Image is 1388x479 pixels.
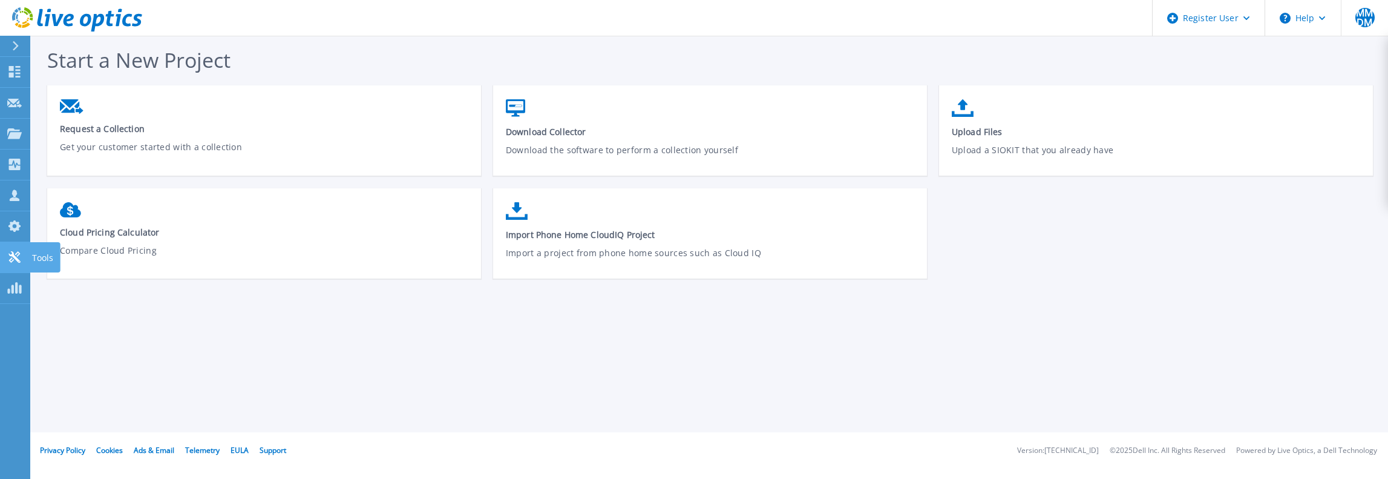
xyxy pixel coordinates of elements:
li: © 2025 Dell Inc. All Rights Reserved [1110,447,1225,455]
span: Import Phone Home CloudIQ Project [506,229,915,240]
a: Cookies [96,445,123,455]
a: Telemetry [185,445,220,455]
p: Import a project from phone home sources such as Cloud IQ [506,246,915,274]
a: Request a CollectionGet your customer started with a collection [47,93,481,177]
a: Cloud Pricing CalculatorCompare Cloud Pricing [47,196,481,281]
p: Upload a SIOKIT that you already have [952,144,1361,171]
p: Get your customer started with a collection [60,140,469,168]
span: Cloud Pricing Calculator [60,226,469,238]
a: Ads & Email [134,445,174,455]
span: Start a New Project [47,46,231,74]
span: Upload Files [952,126,1361,137]
a: Support [260,445,286,455]
p: Compare Cloud Pricing [60,244,469,272]
li: Powered by Live Optics, a Dell Technology [1236,447,1377,455]
span: MMDM [1355,8,1375,27]
a: Privacy Policy [40,445,85,455]
a: EULA [231,445,249,455]
span: Download Collector [506,126,915,137]
a: Download CollectorDownload the software to perform a collection yourself [493,93,927,180]
li: Version: [TECHNICAL_ID] [1017,447,1099,455]
p: Tools [32,242,53,274]
p: Download the software to perform a collection yourself [506,144,915,171]
span: Request a Collection [60,123,469,134]
a: Upload FilesUpload a SIOKIT that you already have [939,93,1373,180]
